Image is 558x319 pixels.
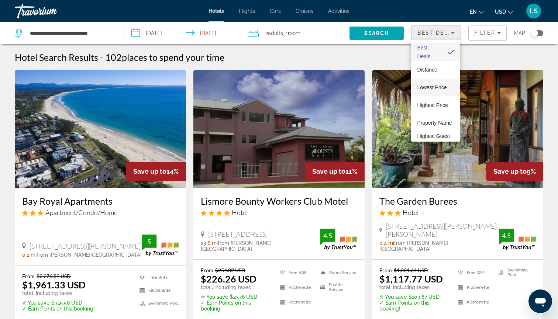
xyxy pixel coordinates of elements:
[417,84,447,90] span: Lowest Price
[528,289,552,313] iframe: Bouton de lancement de la fenêtre de messagerie
[417,67,437,73] span: Distance
[417,120,452,126] span: Property Name
[417,102,448,108] span: Highest Price
[411,40,460,142] div: Sort by
[417,133,450,148] span: Highest Guest Rating
[417,45,430,59] span: Best Deals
